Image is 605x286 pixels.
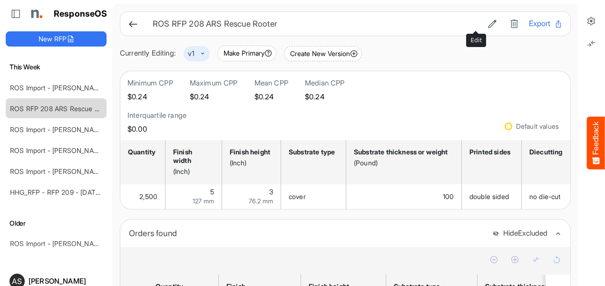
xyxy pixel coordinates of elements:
h1: ResponseOS [54,9,107,19]
h6: This Week [6,62,107,72]
button: Delete [507,18,521,30]
span: Like something or not? [42,140,123,149]
span: no die-cut [529,192,561,200]
a: ROS Import - [PERSON_NAME] - ROS 11 [10,84,133,92]
div: Printed sides [469,148,511,156]
span: Want to discuss? [42,75,95,82]
div: Orders found [129,227,485,240]
td: no die-cut is template cell Column Header httpsnorthellcomontologiesmapping-rulesmanufacturinghas... [522,184,572,209]
h5: $0.24 [254,93,288,101]
span: Tell us what you think [43,61,128,71]
div: Edit [467,34,486,47]
span: 3 [269,188,273,196]
span: 5 [210,188,214,196]
a: HHG_RFP - RFP 209 - [DATE] - ROS TEST 3 (LITE) [10,188,166,196]
div: Finish height [230,148,270,156]
h5: $0.24 [190,93,238,101]
span: cover [289,192,306,200]
div: (Inch) [173,167,211,176]
span: Something's not working [42,187,128,196]
td: 2500 is template cell Column Header httpsnorthellcomontologiesmapping-rulesorderhasquantity [120,184,166,209]
h6: ROS RFP 208 ARS Rescue Rooter [153,20,478,28]
span: AS [12,277,22,285]
div: Currently Editing: [120,48,176,59]
h6: Minimum CPP [127,78,173,88]
h5: $0.24 [305,93,345,101]
td: 100 is template cell Column Header httpsnorthellcomontologiesmapping-rulesmaterialhasmaterialthic... [346,184,462,209]
div: Substrate thickness or weight [354,148,451,156]
div: Finish width [173,148,211,165]
td: double sided is template cell Column Header httpsnorthellcomontologiesmapping-rulesmanufacturingh... [462,184,522,209]
button: Export [529,18,563,30]
span: 76.2 mm [249,197,273,205]
td: 5 is template cell Column Header httpsnorthellcomontologiesmapping-rulesmeasurementhasfinishsizew... [166,184,222,209]
a: Contact us [95,75,129,82]
button: HideExcluded [492,229,547,238]
h6: Mean CPP [254,78,288,88]
a: ROS Import - [PERSON_NAME] - Final (short) [10,239,148,248]
div: Diecutting [529,148,561,156]
button: New RFP [6,31,107,47]
div: Substrate type [289,148,335,156]
a: ROS Import - [PERSON_NAME] - ROS 11 [10,125,133,133]
a: ROS RFP 208 ARS Rescue Rooter [10,105,115,113]
button: Make Primary [217,46,276,61]
img: Northell [26,4,45,23]
span: double sided [469,192,509,200]
div: [PERSON_NAME] [29,277,103,285]
td: cover is template cell Column Header httpsnorthellcomontologiesmapping-rulesmaterialhassubstratem... [281,184,346,209]
a: ROS Import - [PERSON_NAME] - ROS 11 [10,167,133,175]
td: 3 is template cell Column Header httpsnorthellcomontologiesmapping-rulesmeasurementhasfinishsizeh... [222,184,281,209]
span: I have an idea [42,163,92,172]
div: Default values [516,123,559,130]
span: 127 mm [193,197,214,205]
span: 2,500 [139,192,157,200]
button: Create New Version [284,46,362,61]
button: Feedback [587,117,605,170]
h6: Maximum CPP [190,78,238,88]
div: (Inch) [230,159,270,167]
h5: $0.24 [127,93,173,101]
div: (Pound) [354,159,451,167]
span: What kind of feedback do you have? [29,115,142,123]
a: ROS Import - [PERSON_NAME] - ROS 11 [10,146,133,154]
h6: Median CPP [305,78,345,88]
div: Quantity [128,148,155,156]
span: 100 [443,192,454,200]
h6: Interquartile range [127,111,186,120]
span:  [70,19,98,43]
h5: $0.00 [127,125,186,133]
h6: Older [6,218,107,229]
